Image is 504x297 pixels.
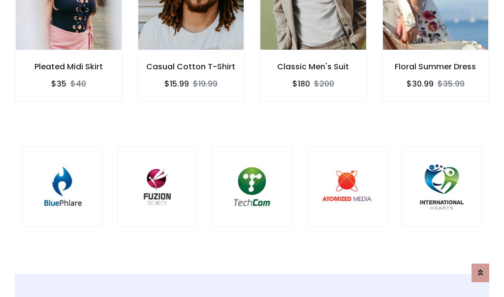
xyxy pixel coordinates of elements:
h6: Casual Cotton T-Shirt [138,62,245,71]
h6: Classic Men's Suit [260,62,367,71]
h6: $35 [51,79,66,89]
h6: Pleated Midi Skirt [15,62,122,71]
h6: $15.99 [164,79,189,89]
h6: $180 [292,79,310,89]
h6: Floral Summer Dress [382,62,489,71]
del: $200 [314,78,334,89]
del: $35.99 [438,78,465,89]
del: $40 [70,78,86,89]
h6: $30.99 [407,79,434,89]
del: $19.99 [193,78,218,89]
